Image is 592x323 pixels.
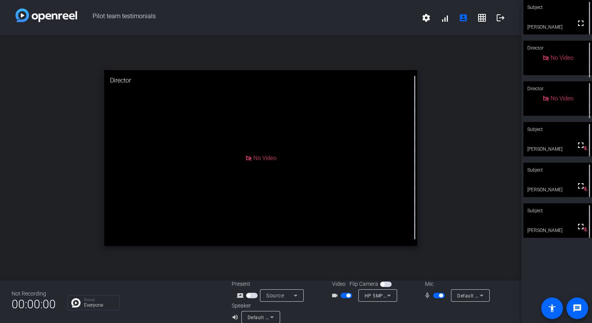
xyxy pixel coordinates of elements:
[551,54,573,61] span: No Video
[331,291,341,300] mat-icon: videocam_outline
[523,81,592,96] div: Director
[576,141,585,150] mat-icon: fullscreen
[232,313,241,322] mat-icon: volume_up
[253,155,276,161] span: No Video
[576,181,585,191] mat-icon: fullscreen
[547,304,557,313] mat-icon: accessibility
[523,122,592,137] div: Subject
[576,222,585,231] mat-icon: fullscreen
[457,292,547,299] span: Default - Microphone (Realtek(R) Audio)
[266,292,284,299] span: Source
[84,298,115,302] p: Group
[459,13,468,22] mat-icon: account_box
[332,280,346,288] span: Video
[424,291,433,300] mat-icon: mic_none
[15,9,77,22] img: white-gradient.svg
[477,13,487,22] mat-icon: grid_on
[523,41,592,55] div: Director
[104,70,417,91] div: Director
[77,9,417,27] span: Pilot team testimonials
[349,280,378,288] span: Flip Camera
[417,280,495,288] div: Mic
[232,280,309,288] div: Present
[248,314,331,320] span: Default - Speakers (Realtek(R) Audio)
[84,303,115,308] p: Everyone
[12,295,56,314] span: 00:00:00
[422,13,431,22] mat-icon: settings
[71,298,81,308] img: Chat Icon
[496,13,505,22] mat-icon: logout
[12,290,56,298] div: Not Recording
[523,163,592,177] div: Subject
[573,304,582,313] mat-icon: message
[237,291,246,300] mat-icon: screen_share_outline
[365,292,432,299] span: HP 5MP Camera (30c9:0096)
[551,95,573,102] span: No Video
[435,9,454,27] button: signal_cellular_alt
[523,203,592,218] div: Subject
[232,302,278,310] div: Speaker
[576,19,585,28] mat-icon: fullscreen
